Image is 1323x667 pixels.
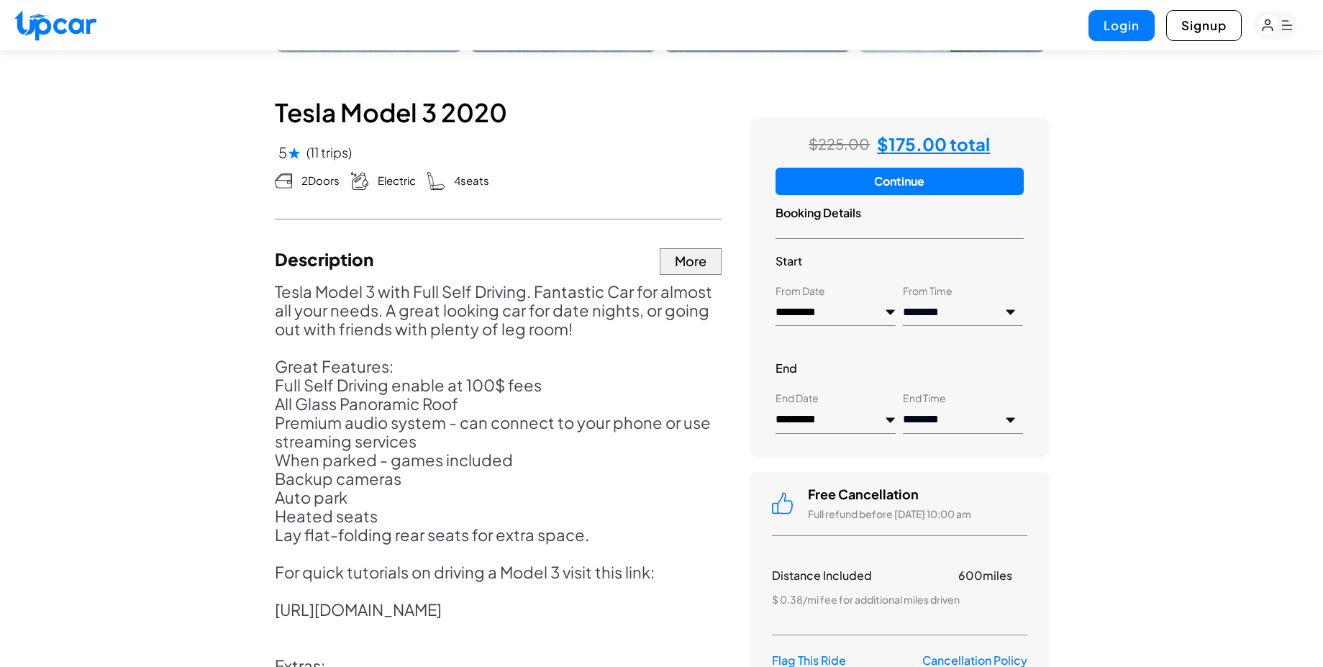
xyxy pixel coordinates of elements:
[903,391,946,404] label: End Time
[776,360,1023,377] h3: End
[378,173,416,189] span: Electric
[14,10,96,41] img: Upcar Logo
[877,133,990,155] strong: $ 175.00 total
[454,173,489,189] span: 4 seats
[275,172,292,189] img: Doors
[958,568,1012,583] span: 600 miles
[772,565,1027,586] h3: Distance Included
[776,391,819,404] label: End Date
[351,172,368,191] img: Gas
[776,253,1023,270] h3: Start
[1166,10,1242,41] button: Signup
[885,307,896,317] img: preview.png
[278,145,301,160] span: 5
[1088,10,1155,41] button: Login
[809,137,870,151] span: $225.00
[885,415,896,425] img: preview.png
[660,248,722,275] button: More
[306,145,352,161] p: (11 trips)
[808,508,971,521] p: Full refund before [DATE] 10:00 am
[776,204,861,222] span: Booking Details
[776,168,1023,195] button: Continue
[427,172,445,190] img: Seats
[275,253,373,265] h3: Description
[772,594,1027,607] p: $ 0.38 /mi fee for additional miles driven
[776,284,825,297] label: From Date
[301,173,340,189] span: 2 Doors
[288,147,301,159] img: star rating
[808,486,971,503] h3: Free Cancellation
[275,89,722,137] h3: Tesla Model 3 2020
[903,284,953,297] label: From Time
